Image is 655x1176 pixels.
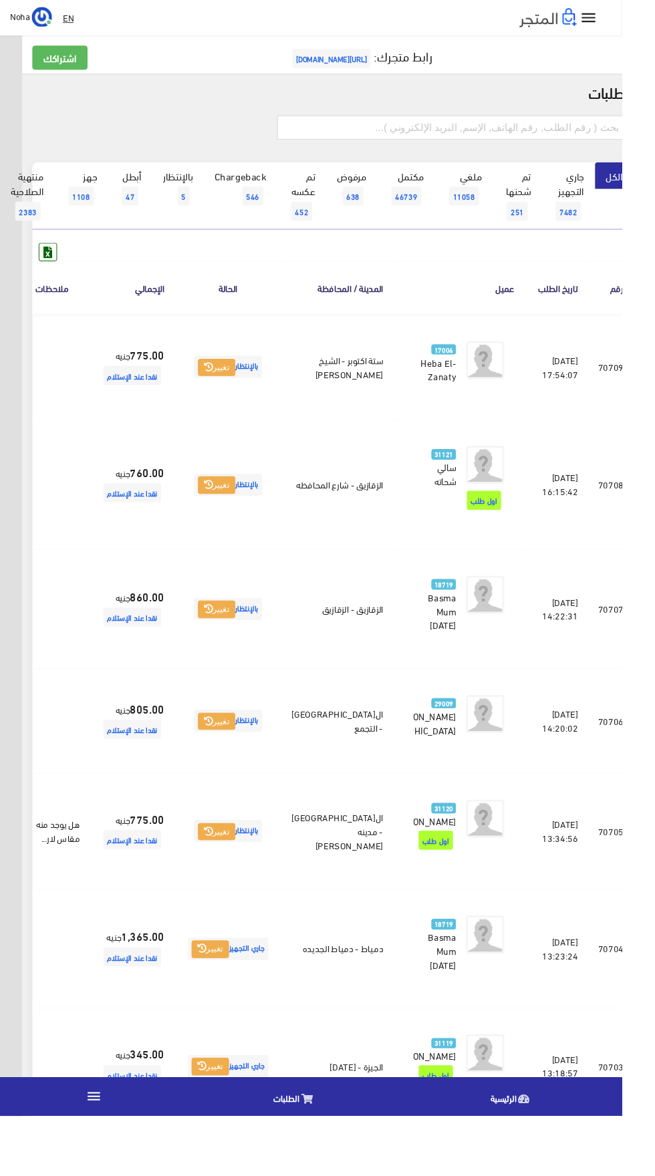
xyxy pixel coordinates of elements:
a: تم عكسه452 [292,171,344,242]
span: نقدا عند الإستلام [109,1123,170,1143]
strong: 345.00 [137,1101,173,1119]
a: 31120 [PERSON_NAME] [436,843,481,872]
button: تغيير [209,378,248,397]
strong: 760.00 [137,488,173,506]
span: 452 [307,212,329,233]
span: 18719 [454,610,481,621]
span: اول طلب [441,875,477,895]
a: جهز1108 [57,171,114,226]
i:  [90,1147,108,1164]
td: ستة اكتوبر - الشيخ [PERSON_NAME] [297,331,414,442]
u: EN [66,10,78,27]
a: تم شحنها251 [519,171,571,242]
span: بالإنتظار [205,630,276,653]
a: رابط متجرك:[URL][DOMAIN_NAME] [305,46,455,71]
a: 29009 [PERSON_NAME][DEMOGRAPHIC_DATA] [436,732,481,776]
span: 1108 [72,196,99,216]
img: avatar.png [491,732,531,772]
a: مكتمل46739 [398,171,458,226]
td: [DATE] 13:34:56 [553,815,620,937]
td: [DATE] 13:23:24 [553,937,620,1062]
a: أبطل47 [114,171,160,226]
strong: 805.00 [137,738,173,755]
span: 11058 [473,196,505,216]
span: الطلبات [288,1149,315,1165]
span: 46739 [412,196,444,216]
span: [URL][DOMAIN_NAME] [308,51,390,71]
strong: 860.00 [137,619,173,637]
span: بالإنتظار [205,748,276,771]
a: اشتراكك [34,48,92,73]
span: 47 [128,196,146,216]
th: عميل [414,275,553,331]
span: 251 [534,212,556,233]
a: جاري التجهيز7482 [571,171,627,242]
td: هل يوجد منه مقاس لار... [15,815,95,937]
td: جنيه [95,704,184,815]
a: Chargeback546 [215,171,292,226]
strong: 775.00 [137,365,173,382]
button: تغيير [209,867,248,886]
span: Basma Mum [DATE] [451,619,481,668]
span: Noha [11,9,31,25]
img: avatar.png [491,843,531,883]
td: جنيه [95,579,184,704]
th: الحالة [184,275,297,331]
a: بالإنتظار5 [160,171,215,226]
img: . [547,9,608,29]
a: ملغي11058 [458,171,519,226]
span: 31119 [454,1094,481,1105]
span: نقدا عند الإستلام [109,875,170,895]
a: EN [61,7,83,31]
td: جنيه [95,442,184,579]
img: ... [33,7,55,29]
span: 7482 [585,212,612,233]
td: ال[GEOGRAPHIC_DATA] - مدينه [PERSON_NAME] [297,815,414,937]
span: سالي شحاته [458,482,481,516]
span: بالإنتظار [205,864,276,887]
span: [PERSON_NAME] [409,1102,481,1121]
span: 29009 [454,736,481,747]
button: تغيير [209,751,248,770]
img: avatar.png [491,965,531,1005]
span: الرئيسية [517,1149,544,1165]
td: ال[GEOGRAPHIC_DATA] - التجمع [297,704,414,815]
th: اﻹجمالي [95,275,184,331]
span: بالإنتظار [205,499,276,523]
th: ملاحظات [15,275,95,331]
strong: 775.00 [137,854,173,871]
span: نقدا عند الإستلام [109,386,170,406]
span: 17006 [454,363,481,374]
span: 2383 [16,212,43,233]
span: 5 [187,196,200,216]
span: نقدا عند الإستلام [109,509,170,529]
strong: 1,365.00 [128,978,173,995]
span: 546 [255,196,277,216]
span: 31120 [454,846,481,857]
span: 18719 [454,968,481,980]
a: مرفوض638 [344,171,398,226]
span: اول طلب [441,1123,477,1143]
span: 31121 [454,473,481,484]
td: جنيه [95,331,184,442]
img: avatar.png [491,359,531,400]
span: Heba El- Zanaty [443,372,481,406]
button: تغيير [202,1115,241,1133]
img: avatar.png [491,470,531,510]
span: نقدا عند الإستلام [109,758,170,778]
a: 18719 Basma Mum [DATE] [436,965,481,1024]
td: [DATE] 14:20:02 [553,704,620,815]
td: دمياط - دمياط الجديده [297,937,414,1062]
a: الطلبات [198,1139,426,1173]
th: تاريخ الطلب [553,275,620,331]
i:  [611,9,630,29]
a: الرئيسية [426,1139,655,1173]
a: 17006 Heba El- Zanaty [436,359,481,404]
span: Basma Mum [DATE] [451,978,481,1026]
td: [DATE] 16:15:42 [553,442,620,579]
button: تغيير [209,502,248,521]
span: نقدا عند الإستلام [109,640,170,660]
td: الزقازيق - شارع المحافظه [297,442,414,579]
td: جنيه [95,815,184,937]
td: [DATE] 17:54:07 [553,331,620,442]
